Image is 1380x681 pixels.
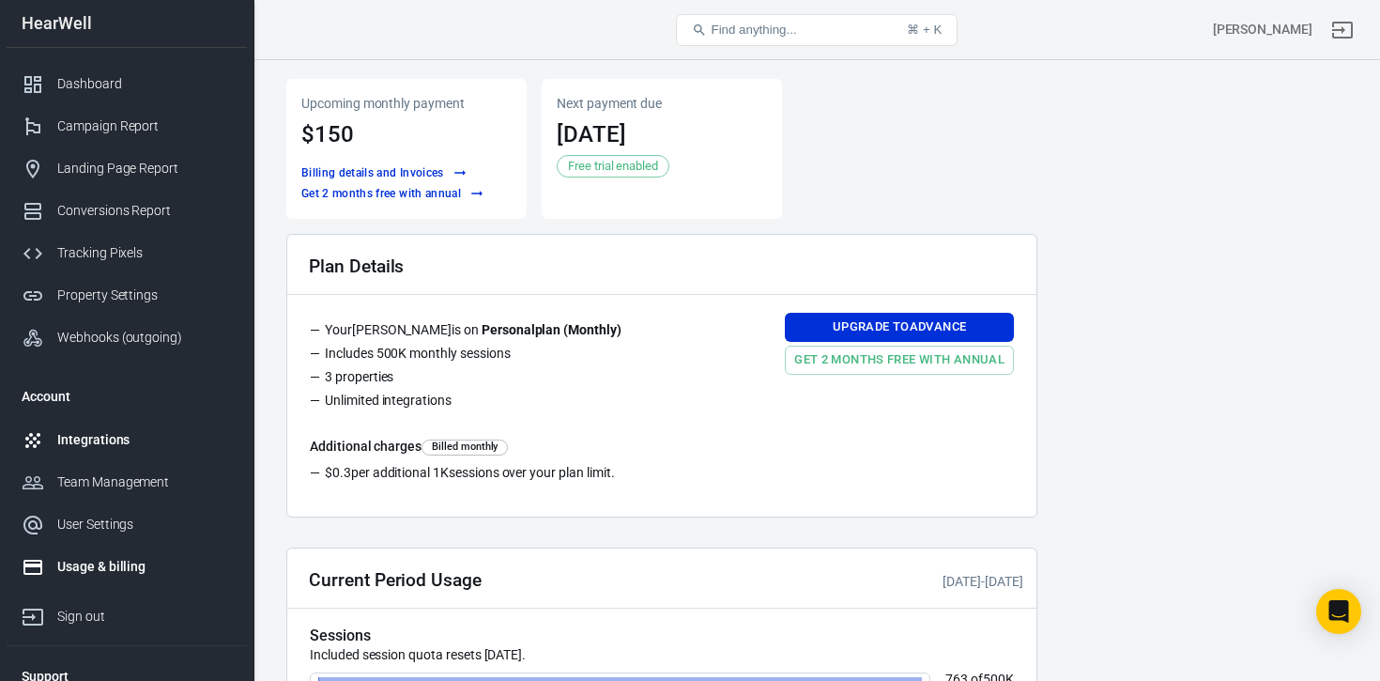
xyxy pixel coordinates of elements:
[711,23,796,37] span: Find anything...
[985,574,1023,589] time: 2025-10-25T08:00:20+05:30
[1320,8,1365,53] a: Sign out
[7,317,247,359] a: Webhooks (outgoing)
[7,232,247,274] a: Tracking Pixels
[310,437,1014,456] h6: Additional charges
[561,157,665,176] span: Free trial enabled
[309,256,404,276] h2: Plan Details
[310,463,1014,487] li: per additional sessions over your plan limit.
[57,515,232,534] div: User Settings
[482,322,621,337] strong: Personal plan ( Monthly )
[7,588,247,638] a: Sign out
[310,320,636,344] li: Your [PERSON_NAME] is on
[7,274,247,317] a: Property Settings
[7,503,247,546] a: User Settings
[1213,20,1312,39] div: Account id: BS7ZPrtF
[310,344,636,367] li: Includes 500K monthly sessions
[7,546,247,588] a: Usage & billing
[325,465,351,480] span: $0.3
[557,94,767,114] p: Next payment due
[7,147,247,190] a: Landing Page Report
[297,184,488,204] a: Get 2 months free with annual
[57,607,232,627] div: Sign out
[301,94,512,114] p: Upcoming monthly payment
[57,472,232,492] div: Team Management
[310,367,636,391] li: 3 properties
[785,346,1014,375] a: Get 2 months free with annual
[310,627,1014,645] h5: Sessions
[7,461,247,503] a: Team Management
[310,645,1014,665] p: Included session quota resets [DATE].
[7,63,247,105] a: Dashboard
[57,116,232,136] div: Campaign Report
[57,74,232,94] div: Dashboard
[433,465,449,480] span: 1K
[7,374,247,419] li: Account
[557,121,626,147] time: 2025-10-25T08:00:20+05:30
[57,286,232,305] div: Property Settings
[309,570,482,590] h2: Current Period Usage
[1316,589,1361,634] div: Open Intercom Messenger
[57,328,232,348] div: Webhooks (outgoing)
[297,163,471,183] button: Billing details and Invoices
[943,574,981,589] time: 2025-10-11T07:59:09+05:30
[428,440,501,456] span: Billed monthly
[676,14,958,46] button: Find anything...⌘ + K
[7,419,247,461] a: Integrations
[310,391,636,414] li: Unlimited integrations
[907,23,942,37] div: ⌘ + K
[7,190,247,232] a: Conversions Report
[7,15,247,32] div: HearWell
[57,557,232,577] div: Usage & billing
[943,574,1022,589] span: -
[57,159,232,178] div: Landing Page Report
[785,313,1014,342] a: Upgrade toAdvance
[57,430,232,450] div: Integrations
[301,121,354,147] span: $150
[57,243,232,263] div: Tracking Pixels
[57,201,232,221] div: Conversions Report
[7,105,247,147] a: Campaign Report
